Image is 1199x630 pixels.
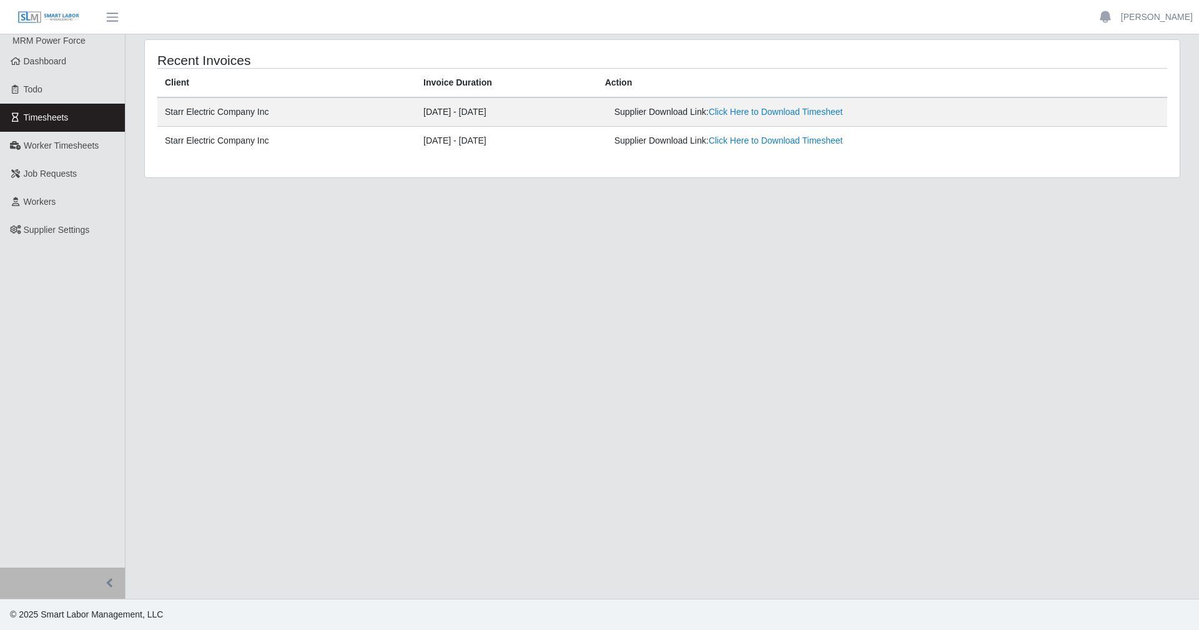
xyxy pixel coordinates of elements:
span: © 2025 Smart Labor Management, LLC [10,609,163,619]
img: SLM Logo [17,11,80,24]
a: Click Here to Download Timesheet [709,107,843,117]
span: Job Requests [24,169,77,179]
span: Worker Timesheets [24,140,99,150]
th: Invoice Duration [416,69,598,98]
span: MRM Power Force [12,36,86,46]
div: Supplier Download Link: [614,134,965,147]
th: Action [598,69,1167,98]
a: [PERSON_NAME] [1121,11,1193,24]
td: Starr Electric Company Inc [157,127,416,155]
a: Click Here to Download Timesheet [709,135,843,145]
th: Client [157,69,416,98]
div: Supplier Download Link: [614,106,965,119]
span: Workers [24,197,56,207]
span: Timesheets [24,112,69,122]
span: Todo [24,84,42,94]
td: [DATE] - [DATE] [416,127,598,155]
td: [DATE] - [DATE] [416,97,598,127]
span: Dashboard [24,56,67,66]
td: Starr Electric Company Inc [157,97,416,127]
span: Supplier Settings [24,225,90,235]
h4: Recent Invoices [157,52,567,68]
